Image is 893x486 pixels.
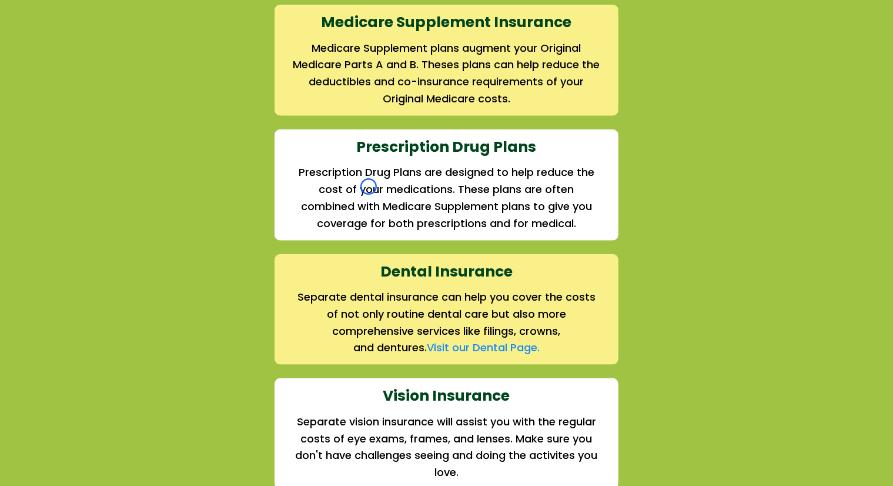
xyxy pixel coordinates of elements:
[292,164,601,232] h2: Prescription Drug Plans are designed to help reduce the cost of your medications. These plans are...
[292,339,601,357] h2: and dentures.
[292,414,601,481] h2: Separate vision insurance will assist you with the regular costs of eye exams, frames, and lenses...
[292,40,601,108] h2: Medicare Supplement plans augment your Original Medicare Parts A and B. Theses plans can help red...
[427,340,540,355] a: Visit our Dental Page.
[357,137,537,157] strong: Prescription Drug Plans
[380,261,513,282] strong: Dental Insurance
[292,289,601,339] h2: Separate dental insurance can help you cover the costs of not only routine dental care but also m...
[383,385,510,406] strong: Vision Insurance
[322,12,572,32] strong: Medicare Supplement Insurance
